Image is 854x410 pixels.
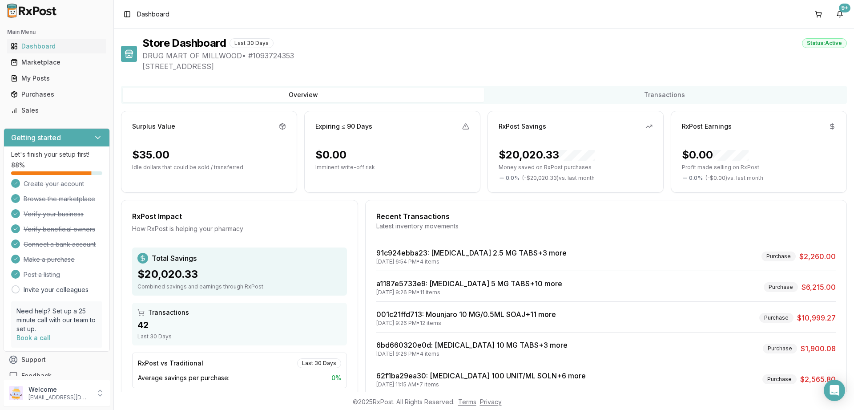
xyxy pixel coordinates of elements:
p: Profit made selling on RxPost [682,164,836,171]
p: Need help? Set up a 25 minute call with our team to set up. [16,307,97,333]
span: Verify beneficial owners [24,225,95,234]
button: Purchases [4,87,110,101]
div: How RxPost is helping your pharmacy [132,224,347,233]
a: 6bd660320e0d: [MEDICAL_DATA] 10 MG TABS+3 more [376,341,568,349]
a: a1187e5733e9: [MEDICAL_DATA] 5 MG TABS+10 more [376,279,562,288]
span: 0 % [331,373,341,382]
div: Last 30 Days [137,333,342,340]
div: Sales [11,106,103,115]
span: 88 % [11,161,25,170]
div: Expiring ≤ 90 Days [315,122,372,131]
div: $35.00 [132,148,169,162]
div: Last 30 Days [297,358,341,368]
div: Marketplace [11,58,103,67]
a: Sales [7,102,106,118]
a: 001c21ffd713: Mounjaro 10 MG/0.5ML SOAJ+11 more [376,310,556,319]
div: RxPost Impact [132,211,347,222]
div: $0.00 [682,148,749,162]
div: [DATE] 9:26 PM • 12 items [376,320,556,327]
div: $0.00 [315,148,346,162]
div: Surplus Value [132,122,175,131]
a: Marketplace [7,54,106,70]
button: 9+ [833,7,847,21]
span: $1,900.08 [801,343,836,354]
span: 0.0 % [689,175,703,182]
span: Connect a bank account [24,240,96,249]
span: Average savings per purchase: [138,373,230,382]
div: My Posts [11,74,103,83]
div: RxPost Earnings [682,122,732,131]
span: Feedback [21,371,52,380]
button: Dashboard [4,39,110,53]
div: Last 30 Days [230,38,274,48]
a: Privacy [480,398,502,406]
span: Browse the marketplace [24,195,95,203]
div: Purchase [763,344,797,353]
a: 62f1ba29ea30: [MEDICAL_DATA] 100 UNIT/ML SOLN+6 more [376,371,586,380]
button: Marketplace [4,55,110,69]
div: Purchase [764,282,798,292]
button: My Posts [4,71,110,85]
button: Feedback [4,368,110,384]
p: [EMAIL_ADDRESS][DOMAIN_NAME] [28,394,90,401]
h1: Store Dashboard [142,36,226,50]
a: 91c924ebba23: [MEDICAL_DATA] 2.5 MG TABS+3 more [376,248,567,257]
a: Purchases [7,86,106,102]
a: My Posts [7,70,106,86]
p: Welcome [28,385,90,394]
span: $2,565.80 [800,374,836,385]
div: Purchase [761,252,796,261]
p: Let's finish your setup first! [11,150,102,159]
div: Purchase [762,374,797,384]
span: Total Savings [152,253,197,264]
a: Terms [458,398,476,406]
div: Latest inventory movements [376,222,836,231]
h3: Getting started [11,132,61,143]
div: [DATE] 11:15 AM • 7 items [376,381,586,388]
p: Idle dollars that could be sold / transferred [132,164,286,171]
div: [DATE] 9:26 PM • 4 items [376,350,568,357]
span: $10,999.27 [797,313,836,323]
span: 0.0 % [506,175,520,182]
span: $2,260.00 [799,251,836,262]
div: Purchase [759,313,794,323]
button: Overview [123,88,484,102]
div: 9+ [839,4,850,12]
div: Status: Active [802,38,847,48]
div: [DATE] 9:26 PM • 11 items [376,289,562,296]
a: Dashboard [7,38,106,54]
div: Recent Transactions [376,211,836,222]
button: Sales [4,103,110,118]
div: 42 [137,319,342,331]
div: Combined savings and earnings through RxPost [137,283,342,290]
span: Verify your business [24,210,84,219]
a: Invite your colleagues [24,285,89,294]
span: Create your account [24,179,84,188]
span: Make a purchase [24,255,75,264]
div: [DATE] 6:54 PM • 4 items [376,258,567,265]
div: $20,020.33 [137,267,342,281]
div: Purchases [11,90,103,99]
a: Book a call [16,334,51,341]
p: Money saved on RxPost purchases [499,164,653,171]
img: RxPost Logo [4,4,60,18]
button: Transactions [484,88,845,102]
div: Open Intercom Messenger [824,380,845,401]
span: ( - $0.00 ) vs. last month [705,175,763,182]
span: $6,215.00 [802,282,836,292]
h2: Main Menu [7,28,106,36]
span: Transactions [148,308,189,317]
button: Support [4,352,110,368]
img: User avatar [9,386,23,400]
div: RxPost vs Traditional [138,359,203,368]
div: RxPost Savings [499,122,546,131]
div: $20,020.33 [499,148,595,162]
span: DRUG MART OF MILLWOOD • # 1093724353 [142,50,847,61]
span: Dashboard [137,10,169,19]
span: ( - $20,020.33 ) vs. last month [522,175,595,182]
p: Imminent write-off risk [315,164,469,171]
span: Post a listing [24,270,60,279]
span: [STREET_ADDRESS] [142,61,847,72]
nav: breadcrumb [137,10,169,19]
div: Dashboard [11,42,103,51]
